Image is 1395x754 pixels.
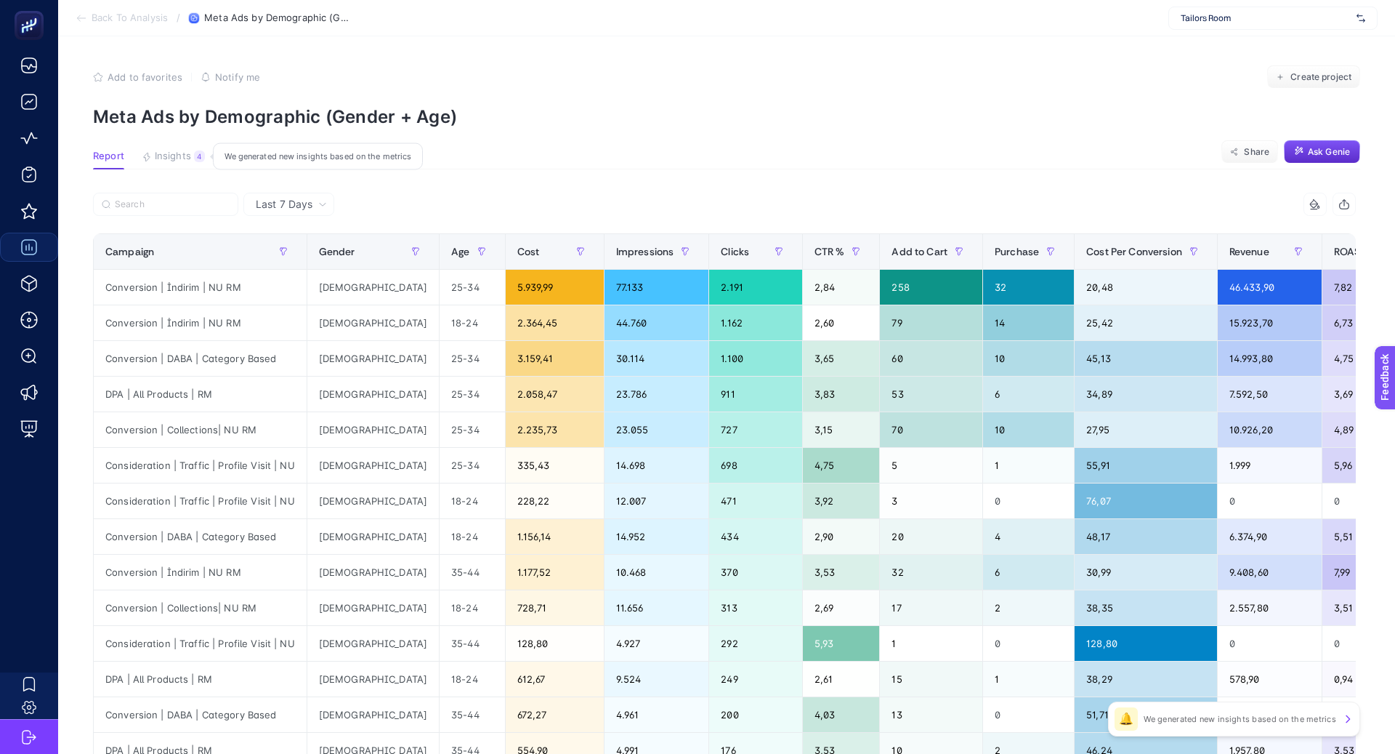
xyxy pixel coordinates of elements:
div: 3,83 [803,377,880,412]
div: 10.468 [604,555,709,590]
div: 2,69 [803,590,880,625]
div: 35-44 [440,697,504,732]
div: 20,48 [1075,270,1217,305]
button: Notify me [201,71,260,83]
div: [DEMOGRAPHIC_DATA] [307,484,439,518]
div: 46.433,90 [1218,270,1322,305]
div: 370 [709,555,801,590]
div: 249 [709,662,801,697]
div: Conversion | DABA | Category Based [94,341,307,376]
div: 18-24 [440,484,504,518]
div: [DEMOGRAPHIC_DATA] [307,626,439,661]
span: Share [1244,146,1269,158]
div: Conversion | Collections| NU RM [94,590,307,625]
p: We generated new insights based on the metrics [1144,713,1336,725]
div: 2,60 [803,305,880,340]
div: DPA | All Products | RM [94,662,307,697]
div: 9.408,60 [1218,555,1322,590]
div: Consideration | Traffic | Profile Visit | NU [94,448,307,483]
div: Conversion | İndirim | NU RM [94,270,307,305]
div: 258 [880,270,982,305]
div: [DEMOGRAPHIC_DATA] [307,412,439,447]
div: 20 [880,519,982,554]
span: Insights [155,151,191,162]
div: 1.177,52 [506,555,604,590]
div: 18-24 [440,590,504,625]
div: 4,75 [803,448,880,483]
div: 10 [983,412,1074,447]
div: 35-44 [440,555,504,590]
div: 15 [880,662,982,697]
div: 1 [880,626,982,661]
div: [DEMOGRAPHIC_DATA] [307,448,439,483]
button: Add to favorites [93,71,182,83]
div: [DEMOGRAPHIC_DATA] [307,590,439,625]
div: 9.524 [604,662,709,697]
div: 70 [880,412,982,447]
span: Back To Analysis [92,12,168,24]
div: 128,80 [506,626,604,661]
div: 32 [983,270,1074,305]
div: DPA | All Products | RM [94,377,307,412]
div: [DEMOGRAPHIC_DATA] [307,341,439,376]
div: 1 [983,662,1074,697]
span: Meta Ads by Demographic (Gender + Age) [204,12,349,24]
div: 1.999 [1218,448,1322,483]
div: 728,71 [506,590,604,625]
div: 2,84 [803,270,880,305]
span: Cost [517,246,540,257]
span: Tailors Room [1181,12,1351,24]
div: 14.698 [604,448,709,483]
div: 27,95 [1075,412,1217,447]
div: 3,53 [803,555,880,590]
div: [DEMOGRAPHIC_DATA] [307,305,439,340]
div: 292 [709,626,801,661]
div: Conversion | DABA | Category Based [94,697,307,732]
div: 7.592,50 [1218,377,1322,412]
div: 25-34 [440,377,504,412]
div: 18-24 [440,662,504,697]
span: Report [93,151,124,162]
div: 17 [880,590,982,625]
div: 2,90 [803,519,880,554]
div: 3,15 [803,412,880,447]
div: We generated new insights based on the metrics [213,143,423,170]
div: 3,92 [803,484,880,518]
div: 55,91 [1075,448,1217,483]
div: 0 [983,626,1074,661]
div: 30.114 [604,341,709,376]
div: 5,93 [803,626,880,661]
span: Age [451,246,469,257]
div: 35-44 [440,626,504,661]
div: 79 [880,305,982,340]
div: 23.055 [604,412,709,447]
div: 313 [709,590,801,625]
span: Add to favorites [108,71,182,83]
div: [DEMOGRAPHIC_DATA] [307,519,439,554]
div: 0 [983,697,1074,732]
div: 612,67 [506,662,604,697]
div: Consideration | Traffic | Profile Visit | NU [94,626,307,661]
div: 128,80 [1075,626,1217,661]
div: 32 [880,555,982,590]
div: Conversion | İndirim | NU RM [94,305,307,340]
span: CTR % [814,246,845,257]
div: 2,61 [803,662,880,697]
span: Purchase [995,246,1039,257]
span: Impressions [616,246,674,257]
div: 0 [1218,697,1322,732]
div: 4.927 [604,626,709,661]
div: 3,65 [803,341,880,376]
div: 0 [1218,626,1322,661]
img: svg%3e [1356,11,1365,25]
div: 335,43 [506,448,604,483]
div: 15.923,70 [1218,305,1322,340]
div: 672,27 [506,697,604,732]
div: 2 [983,590,1074,625]
span: Campaign [105,246,154,257]
div: 0 [1218,484,1322,518]
div: 🔔 [1115,707,1138,731]
div: [DEMOGRAPHIC_DATA] [307,697,439,732]
div: 25-34 [440,412,504,447]
div: 14.993,80 [1218,341,1322,376]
